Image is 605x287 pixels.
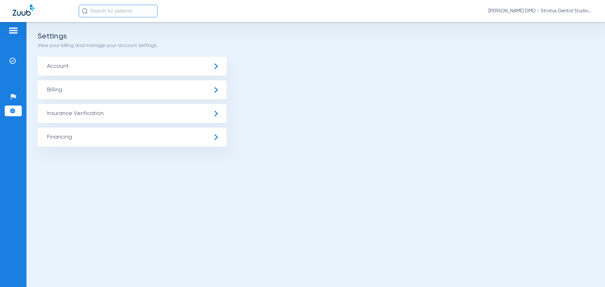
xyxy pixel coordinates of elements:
img: Search Icon [82,8,88,14]
img: hamburger-icon [8,27,18,34]
h2: Settings [37,33,594,39]
input: Search for patients [79,5,158,17]
span: [PERSON_NAME] DMD - Stratus Dental Studio [488,8,592,14]
p: View your billing and manage your account settings. [37,43,594,49]
span: Billing [37,80,227,99]
img: Zuub Logo [13,5,34,16]
span: Account [37,57,227,76]
span: Financing [37,128,227,146]
iframe: Chat Widget [573,257,605,287]
span: Insurance Verification [37,104,227,123]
